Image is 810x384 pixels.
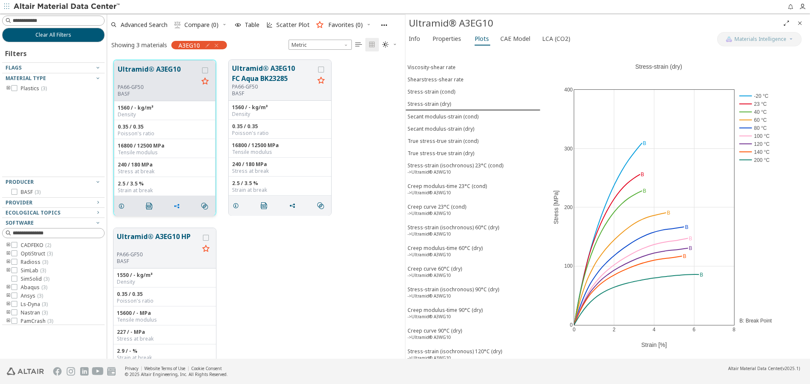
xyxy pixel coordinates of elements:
div: grid [107,54,405,359]
div: Density [117,279,213,285]
span: Clear All Filters [35,32,71,38]
div: Stress at break [117,336,213,342]
span: Flags [5,64,22,71]
div: PA66-GF50 [117,251,199,258]
div: Strain at break [117,354,213,361]
p: BASF [118,91,198,97]
button: Stress-strain (isochronous) 90°C (dry)->Ultramid® A3WG10 [405,283,540,304]
button: Clear All Filters [2,28,105,42]
div: Stress-strain (isochronous) 23°C (cond) [408,162,503,177]
i:  [355,41,362,48]
button: Ultramid® A3EG10 [118,64,198,84]
span: ( 3 ) [41,284,47,291]
div: Stress-strain (dry) [408,100,451,107]
i: toogle group [5,301,11,308]
button: Creep modulus-time 60°C (dry)->Ultramid® A3WG10 [405,242,540,263]
div: 1550 / - kg/m³ [117,272,213,279]
div: PA66-GF50 [118,84,198,91]
sup: ->Ultramid® A3WG10 [408,314,451,320]
button: Ecological Topics [2,208,105,218]
div: 240 / 180 MPa [118,161,212,168]
div: 16800 / 12500 MPa [232,142,328,149]
button: True stress-true strain (dry) [405,147,540,159]
sup: ->Ultramid® A3WG10 [408,293,451,299]
button: Stress-strain (isochronous) 60°C (dry)->Ultramid® A3WG10 [405,221,540,242]
sup: ->Ultramid® A3WG10 [408,169,451,175]
div: 0.35 / 0.35 [232,123,328,130]
span: OptiStruct [21,250,53,257]
button: Favorite [198,75,212,89]
img: Altair Engineering [7,368,44,375]
div: Density [118,111,212,118]
div: Filters [2,42,31,62]
span: Favorites (0) [328,22,363,28]
div: PA66-GF50 [232,83,314,90]
div: Creep modulus-time 23°C (cond) [408,183,487,198]
i: toogle group [5,293,11,299]
div: Poisson's ratio [232,130,328,137]
span: LCA (CO2) [542,32,570,46]
span: A3EG10 [178,41,200,49]
div: True stress-true strain (dry) [408,150,474,157]
sup: ->Ultramid® A3WG10 [408,190,451,196]
button: Close [793,16,807,30]
div: 240 / 180 MPa [232,161,328,168]
div: Tensile modulus [118,149,212,156]
i:  [369,41,375,48]
div: Density [232,111,328,118]
sup: ->Ultramid® A3WG10 [408,252,451,258]
button: Secant modulus-strain (cond) [405,110,540,123]
button: Ultramid® A3EG10 FC Aqua BK23285 [232,63,314,83]
div: Shearstress-shear rate [408,76,464,83]
span: ( 3 ) [42,309,48,316]
div: Stress-strain (cond) [408,88,455,95]
div: 227 / - MPa [117,329,213,336]
button: Stress-strain (isochronous) 23°C (cond)->Ultramid® A3WG10 [405,159,540,180]
div: Poisson's ratio [118,130,212,137]
div: Creep modulus-time 90°C (dry) [408,306,483,322]
div: Secant modulus-strain (cond) [408,113,478,120]
i: toogle group [5,318,11,325]
button: Favorite [199,242,213,256]
i: toogle group [5,259,11,266]
i: toogle group [5,242,11,249]
sup: ->Ultramid® A3WG10 [408,210,451,216]
a: Cookie Consent [191,365,222,371]
p: BASF [117,258,199,265]
span: Provider [5,199,32,206]
div: Viscosity-shear rate [408,64,456,71]
span: ( 3 ) [43,275,49,282]
button: Ultramid® A3EG10 HP [117,231,199,251]
button: Details [114,198,132,215]
button: Shearstress-shear rate [405,73,540,86]
button: Provider [2,198,105,208]
span: ( 3 ) [42,301,48,308]
i:  [174,21,181,28]
span: PamCrash [21,318,53,325]
div: Unit System [289,40,352,50]
div: 2.5 / 3.5 % [232,180,328,187]
div: Showing 3 materials [111,41,167,49]
div: Strain at break [118,187,212,194]
span: Producer [5,178,34,185]
div: Stress-strain (isochronous) 120°C (dry) [408,348,502,363]
div: Stress-strain (isochronous) 60°C (dry) [408,224,499,239]
button: Full Screen [780,16,793,30]
div: © 2025 Altair Engineering, Inc. All Rights Reserved. [125,371,228,377]
div: Stress at break [232,168,328,175]
i:  [146,203,153,209]
div: 1560 / - kg/m³ [118,105,212,111]
div: 2.5 / 3.5 % [118,180,212,187]
span: Material Type [5,75,46,82]
button: Material Type [2,73,105,83]
button: Producer [2,177,105,187]
button: Tile View [365,38,379,51]
button: Stress-strain (cond) [405,86,540,98]
i: toogle group [5,250,11,257]
div: Stress at break [118,168,212,175]
span: Abaqus [21,284,47,291]
i: toogle group [5,284,11,291]
span: Ls-Dyna [21,301,48,308]
button: Creep modulus-time 23°C (cond)->Ultramid® A3WG10 [405,180,540,201]
button: Share [170,198,187,215]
